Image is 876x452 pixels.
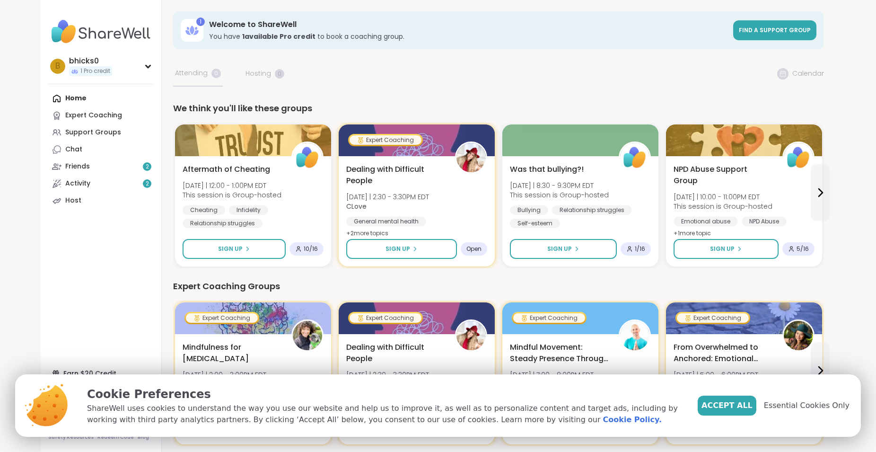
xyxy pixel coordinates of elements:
span: 1 Pro credit [80,67,110,75]
a: Safety Resources [48,434,94,441]
span: This session is Group-hosted [674,202,772,211]
a: Blog [138,434,149,441]
img: adrianmolina [620,321,649,350]
span: 5 / 16 [797,245,809,253]
b: CLove [346,202,367,211]
a: Host [48,192,154,209]
div: General mental health [346,217,426,226]
span: [DATE] | 2:30 - 3:30PM EDT [346,370,429,380]
span: Open [466,245,482,253]
span: Dealing with Difficult People [346,342,445,364]
button: Sign Up [183,239,286,259]
span: This session is Group-hosted [510,190,609,200]
div: Host [65,196,81,205]
div: Expert Coaching [65,111,122,120]
img: ShareWell [620,143,649,172]
span: Sign Up [218,245,243,253]
a: Activity2 [48,175,154,192]
span: 10 / 16 [304,245,318,253]
a: Friends2 [48,158,154,175]
img: CLove [456,321,486,350]
a: Chat [48,141,154,158]
span: [DATE] | 5:00 - 6:00PM EDT [674,370,758,380]
a: Find a support group [733,20,816,40]
img: TiffanyVL [784,321,813,350]
div: Chat [65,145,82,154]
span: [DATE] | 2:00 - 3:00PM EDT [183,370,266,380]
div: Bullying [510,205,548,215]
div: Expert Coaching [186,313,258,323]
span: Sign Up [547,245,572,253]
button: Accept All [698,396,756,416]
div: NPD Abuse [742,217,787,226]
img: CLove [456,143,486,172]
span: From Overwhelmed to Anchored: Emotional Regulation [674,342,772,364]
p: Cookie Preferences [87,386,683,403]
div: Infidelity [229,205,268,215]
span: Find a support group [739,26,811,34]
span: Sign Up [385,245,410,253]
div: Relationship struggles [552,205,632,215]
div: Friends [65,162,90,171]
div: Earn $20 Credit [48,365,154,382]
span: [DATE] | 12:00 - 1:00PM EDT [183,181,281,190]
span: This session is Group-hosted [183,190,281,200]
span: [DATE] | 8:30 - 9:30PM EDT [510,181,609,190]
div: Support Groups [65,128,121,137]
span: Mindful Movement: Steady Presence Through Yoga [510,342,608,364]
span: [DATE] | 2:30 - 3:30PM EDT [346,192,429,202]
span: Accept All [701,400,753,411]
a: Redeem Code [97,434,134,441]
a: Support Groups [48,124,154,141]
span: 1 / 16 [635,245,645,253]
div: 1 [196,18,205,26]
div: Cheating [183,205,225,215]
b: 1 available Pro credit [242,32,315,41]
div: Expert Coaching [677,313,749,323]
span: Was that bullying?! [510,164,584,175]
button: Sign Up [510,239,617,259]
span: [DATE] | 7:00 - 8:00PM EDT [510,370,594,380]
div: Activity [65,179,90,188]
div: Emotional abuse [674,217,738,226]
span: 2 [146,180,149,188]
span: Mindfulness for [MEDICAL_DATA] [183,342,281,364]
h3: You have to book a coaching group. [209,32,727,41]
div: We think you'll like these groups [173,102,824,115]
a: Cookie Policy. [603,414,662,425]
div: Expert Coaching Groups [173,280,824,293]
span: 2 [146,163,149,171]
div: Expert Coaching [513,313,585,323]
span: Dealing with Difficult People [346,164,445,186]
span: b [55,60,60,72]
span: [DATE] | 10:00 - 11:00PM EDT [674,192,772,202]
button: Sign Up [674,239,779,259]
span: Essential Cookies Only [764,400,850,411]
div: Self-esteem [510,219,560,228]
button: Sign Up [346,239,457,259]
a: Expert Coaching [48,107,154,124]
img: ShareWell [293,143,322,172]
p: ShareWell uses cookies to understand the way you use our website and help us to improve it, as we... [87,403,683,425]
span: Aftermath of Cheating [183,164,270,175]
div: Relationship struggles [183,219,263,228]
span: NPD Abuse Support Group [674,164,772,186]
div: Expert Coaching [350,313,421,323]
span: Sign Up [710,245,735,253]
div: bhicks0 [69,56,112,66]
img: CoachJennifer [293,321,322,350]
div: Expert Coaching [350,135,421,145]
img: ShareWell [784,143,813,172]
h3: Welcome to ShareWell [209,19,727,30]
img: ShareWell Nav Logo [48,15,154,48]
